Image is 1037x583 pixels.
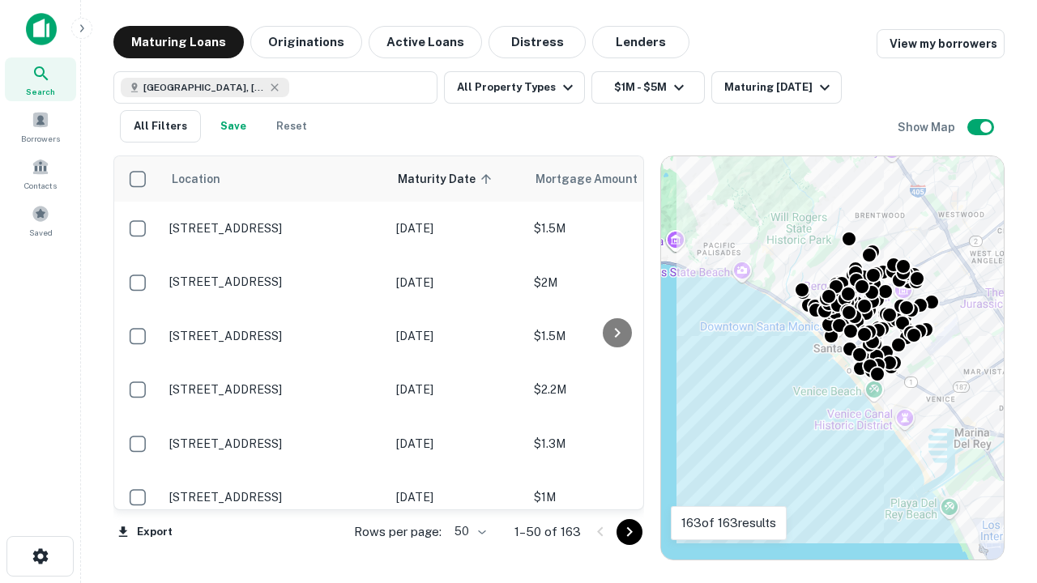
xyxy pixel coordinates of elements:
p: [DATE] [396,488,518,506]
p: [STREET_ADDRESS] [169,436,380,451]
span: Location [171,169,220,189]
p: [STREET_ADDRESS] [169,274,380,289]
span: Saved [29,226,53,239]
p: Rows per page: [354,522,442,542]
span: Borrowers [21,132,60,145]
span: Contacts [24,179,57,192]
img: capitalize-icon.png [26,13,57,45]
p: 163 of 163 results [681,513,776,533]
button: Originations [250,26,362,58]
p: [DATE] [396,435,518,453]
a: Saved [5,198,76,242]
p: [STREET_ADDRESS] [169,382,380,397]
p: [STREET_ADDRESS] [169,221,380,236]
th: Location [161,156,388,202]
th: Maturity Date [388,156,526,202]
p: [STREET_ADDRESS] [169,490,380,504]
button: Maturing Loans [113,26,244,58]
span: Mortgage Amount [536,169,659,189]
div: 50 [448,520,489,543]
button: Export [113,520,177,544]
p: $2M [534,274,696,291]
iframe: Chat Widget [956,453,1037,531]
button: Maturing [DATE] [711,71,842,104]
p: [DATE] [396,219,518,237]
div: Maturing [DATE] [724,78,834,97]
p: [DATE] [396,381,518,398]
p: [DATE] [396,327,518,345]
th: Mortgage Amount [526,156,704,202]
a: View my borrowers [877,29,1005,58]
button: Distress [489,26,586,58]
a: Borrowers [5,104,76,148]
button: All Property Types [444,71,585,104]
p: $2.2M [534,381,696,398]
button: Lenders [592,26,689,58]
a: Search [5,57,76,101]
span: Search [26,85,55,98]
p: $1.5M [534,219,696,237]
button: Active Loans [369,26,482,58]
a: Contacts [5,151,76,195]
button: [GEOGRAPHIC_DATA], [GEOGRAPHIC_DATA], [GEOGRAPHIC_DATA] [113,71,437,104]
p: $1M [534,488,696,506]
div: 0 0 [661,156,1004,560]
span: Maturity Date [398,169,497,189]
button: Save your search to get updates of matches that match your search criteria. [207,110,259,143]
button: All Filters [120,110,201,143]
button: Reset [266,110,318,143]
p: $1.3M [534,435,696,453]
p: 1–50 of 163 [514,522,581,542]
h6: Show Map [898,118,958,136]
p: [STREET_ADDRESS] [169,329,380,343]
span: [GEOGRAPHIC_DATA], [GEOGRAPHIC_DATA], [GEOGRAPHIC_DATA] [143,80,265,95]
p: $1.5M [534,327,696,345]
button: $1M - $5M [591,71,705,104]
p: [DATE] [396,274,518,291]
button: Go to next page [617,519,642,545]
